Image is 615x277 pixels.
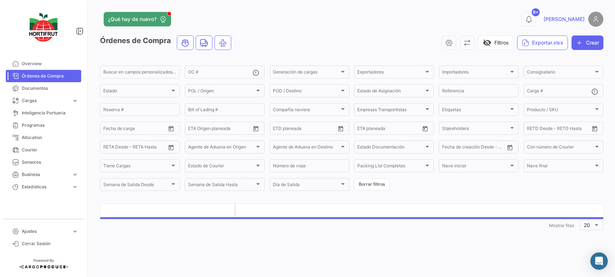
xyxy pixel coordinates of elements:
span: Exportadores [357,71,424,76]
span: Courier [22,147,78,153]
span: Estado [103,89,170,95]
img: logo-hortifrut.svg [25,9,62,46]
span: Nave inicial [442,164,509,169]
button: Exportar.xlsx [517,35,568,50]
span: ¿Qué hay de nuevo? [108,16,157,23]
button: Open calendar [589,123,600,134]
input: Hasta [109,127,139,132]
input: Hasta [279,127,308,132]
span: Etiquetas [442,108,509,113]
a: Overview [6,58,81,70]
button: Open calendar [166,123,176,134]
span: Consignatario [527,71,594,76]
a: Inteligencia Portuaria [6,107,81,119]
span: expand_more [72,171,78,178]
button: visibility_offFiltros [478,35,514,50]
button: Land [196,36,212,50]
button: Open calendar [166,142,176,153]
span: 20 [584,222,590,228]
button: Open calendar [250,123,261,134]
span: visibility_off [483,38,491,47]
button: ¿Qué hay de nuevo? [104,12,171,26]
input: Hasta [363,127,393,132]
span: Stakeholders [442,127,509,132]
span: Estado de Courier [188,164,255,169]
a: Allocation [6,131,81,144]
input: Desde [103,127,104,132]
span: Inteligencia Portuaria [22,110,78,116]
span: Producto / SKU [527,108,594,113]
button: Ocean [177,36,193,50]
span: Packing List Completas [357,164,424,169]
span: Ajustes [22,228,69,235]
span: Allocation [22,134,78,141]
input: Hasta [448,146,478,151]
span: POL / Origen [188,89,255,95]
span: Estadísticas [22,184,69,190]
a: Órdenes de Compra [6,70,81,82]
input: Hasta [194,127,224,132]
span: Overview [22,60,78,67]
span: Importadores [442,71,509,76]
span: Programas [22,122,78,129]
span: expand_more [72,228,78,235]
input: Desde [527,127,528,132]
span: POD / Destino [273,89,340,95]
span: Business [22,171,69,178]
span: Día de Salida [273,183,340,188]
span: Sensores [22,159,78,165]
img: placeholder-user.png [588,12,603,27]
button: Open calendar [504,142,515,153]
span: Generación de cargas [273,71,340,76]
div: Abrir Intercom Messenger [590,252,608,270]
span: [PERSON_NAME] [544,16,585,23]
span: Agente de Aduana en Origen [188,146,255,151]
span: Empresas Transportistas [357,108,424,113]
a: Sensores [6,156,81,168]
span: expand_more [72,184,78,190]
span: Documentos [22,85,78,92]
span: Cerrar Sesión [22,240,78,247]
span: Mostrar filas [549,223,574,228]
input: Desde [442,146,443,151]
input: Desde [273,127,274,132]
span: Estado Documentación [357,146,424,151]
input: Desde [188,127,189,132]
button: Air [215,36,231,50]
span: Estado de Asignación [357,89,424,95]
a: Courier [6,144,81,156]
span: Agente de Aduana en Destino [273,146,340,151]
span: Semana de Salida Hasta [188,183,255,188]
input: Hasta [533,127,562,132]
span: Compañía naviera [273,108,340,113]
button: Open calendar [420,123,431,134]
a: Documentos [6,82,81,95]
span: Con número de Courier [527,146,594,151]
span: Cargas [22,97,69,104]
button: Open calendar [335,123,346,134]
span: Nave final [527,164,594,169]
input: Hasta [109,146,139,151]
input: Desde [357,127,358,132]
span: expand_more [72,97,78,104]
button: Crear [572,35,603,50]
input: Desde [103,146,104,151]
h3: Órdenes de Compra [100,35,233,50]
button: Borrar filtros [354,179,390,190]
span: Tiene Cargas [103,164,170,169]
a: Programas [6,119,81,131]
span: Órdenes de Compra [22,73,78,79]
span: Semana de Salida Desde [103,183,170,188]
